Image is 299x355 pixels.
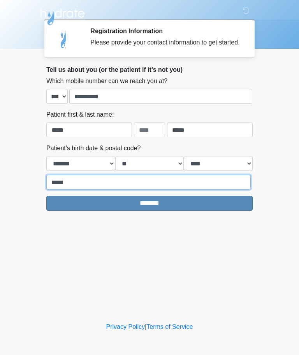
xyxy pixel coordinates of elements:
[106,323,145,330] a: Privacy Policy
[46,110,114,119] label: Patient first & last name:
[46,66,253,73] h2: Tell us about you (or the patient if it's not you)
[90,38,241,47] div: Please provide your contact information to get started.
[145,323,146,330] a: |
[39,6,86,26] img: Hydrate IV Bar - Arcadia Logo
[146,323,193,330] a: Terms of Service
[46,144,141,153] label: Patient's birth date & postal code?
[52,27,76,51] img: Agent Avatar
[46,76,167,86] label: Which mobile number can we reach you at?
